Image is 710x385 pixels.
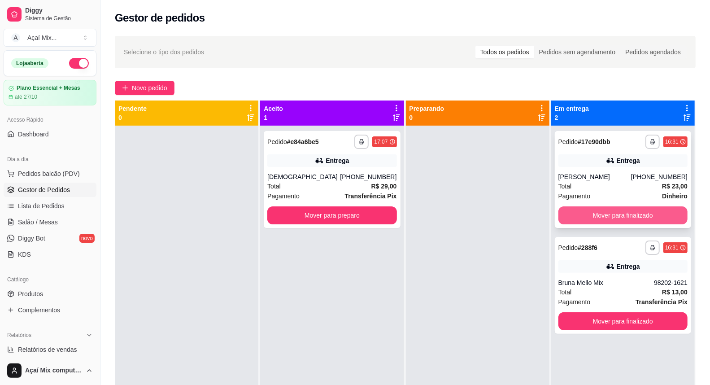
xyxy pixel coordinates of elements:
[287,138,319,145] strong: # e84a6be5
[267,138,287,145] span: Pedido
[25,367,82,375] span: Açaí Mix computador
[267,206,396,224] button: Mover para preparo
[409,113,444,122] p: 0
[18,169,80,178] span: Pedidos balcão (PDV)
[374,138,388,145] div: 17:07
[122,85,128,91] span: plus
[264,113,283,122] p: 1
[558,278,654,287] div: Bruna Mello Mix
[620,46,686,58] div: Pedidos agendados
[118,104,147,113] p: Pendente
[18,289,43,298] span: Produtos
[665,244,679,251] div: 16:31
[4,4,96,25] a: DiggySistema de Gestão
[326,156,349,165] div: Entrega
[118,113,147,122] p: 0
[558,181,572,191] span: Total
[267,191,300,201] span: Pagamento
[534,46,620,58] div: Pedidos sem agendamento
[654,278,688,287] div: 98202-1621
[631,172,688,181] div: [PHONE_NUMBER]
[558,287,572,297] span: Total
[115,81,174,95] button: Novo pedido
[409,104,444,113] p: Preparando
[4,287,96,301] a: Produtos
[27,33,57,42] div: Açaí Mix ...
[17,85,80,92] article: Plano Essencial + Mesas
[4,247,96,262] a: KDS
[4,231,96,245] a: Diggy Botnovo
[267,181,281,191] span: Total
[4,215,96,229] a: Salão / Mesas
[4,199,96,213] a: Lista de Pedidos
[475,46,534,58] div: Todos os pedidos
[132,83,167,93] span: Novo pedido
[340,172,396,181] div: [PHONE_NUMBER]
[18,201,65,210] span: Lista de Pedidos
[25,7,93,15] span: Diggy
[558,297,591,307] span: Pagamento
[4,272,96,287] div: Catálogo
[264,104,283,113] p: Aceito
[555,113,589,122] p: 2
[555,104,589,113] p: Em entrega
[665,138,679,145] div: 16:31
[345,192,397,200] strong: Transferência Pix
[662,289,688,296] strong: R$ 13,00
[18,250,31,259] span: KDS
[4,113,96,127] div: Acesso Rápido
[18,345,77,354] span: Relatórios de vendas
[4,80,96,105] a: Plano Essencial + Mesasaté 27/10
[578,244,597,251] strong: # 288f6
[4,29,96,47] button: Select a team
[4,303,96,317] a: Complementos
[18,234,45,243] span: Diggy Bot
[4,166,96,181] button: Pedidos balcão (PDV)
[4,127,96,141] a: Dashboard
[25,15,93,22] span: Sistema de Gestão
[662,192,688,200] strong: Dinheiro
[115,11,205,25] h2: Gestor de pedidos
[4,152,96,166] div: Dia a dia
[7,332,31,339] span: Relatórios
[69,58,89,69] button: Alterar Status
[267,172,340,181] div: [DEMOGRAPHIC_DATA]
[558,312,688,330] button: Mover para finalizado
[558,206,688,224] button: Mover para finalizado
[371,183,397,190] strong: R$ 29,00
[662,183,688,190] strong: R$ 23,00
[18,185,70,194] span: Gestor de Pedidos
[18,130,49,139] span: Dashboard
[11,58,48,68] div: Loja aberta
[18,218,58,227] span: Salão / Mesas
[4,342,96,357] a: Relatórios de vendas
[558,244,578,251] span: Pedido
[617,156,640,165] div: Entrega
[617,262,640,271] div: Entrega
[578,138,610,145] strong: # 17e90dbb
[558,172,631,181] div: [PERSON_NAME]
[124,47,204,57] span: Selecione o tipo dos pedidos
[15,93,37,101] article: até 27/10
[558,138,578,145] span: Pedido
[558,191,591,201] span: Pagamento
[4,183,96,197] a: Gestor de Pedidos
[18,306,60,315] span: Complementos
[4,360,96,381] button: Açaí Mix computador
[11,33,20,42] span: A
[636,298,688,306] strong: Transferência Pix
